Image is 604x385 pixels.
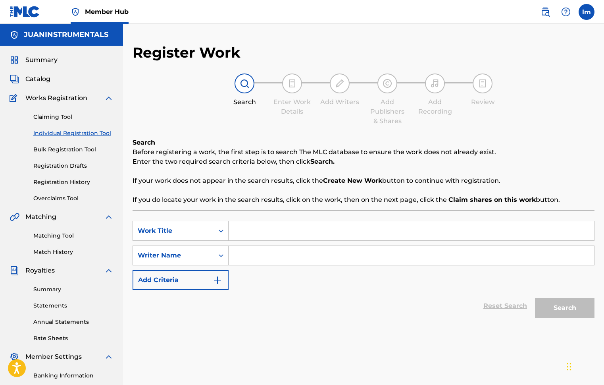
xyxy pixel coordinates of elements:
[138,226,209,236] div: Work Title
[24,30,108,39] h5: JUANINSTRUMENTALS
[33,371,113,380] a: Banking Information
[561,7,571,17] img: help
[10,352,19,362] img: Member Settings
[323,177,382,184] strong: Create New Work
[335,79,344,88] img: step indicator icon for Add Writers
[33,129,113,137] a: Individual Registration Tool
[133,270,229,290] button: Add Criteria
[430,79,440,88] img: step indicator icon for Add Recording
[10,74,19,84] img: Catalog
[582,253,604,321] iframe: Resource Center
[564,347,604,385] iframe: Chat Widget
[104,352,113,362] img: expand
[33,194,113,203] a: Overclaims Tool
[133,44,240,62] h2: Register Work
[33,145,113,154] a: Bulk Registration Tool
[33,334,113,342] a: Rate Sheets
[25,74,50,84] span: Catalog
[367,97,407,126] div: Add Publishers & Shares
[320,97,360,107] div: Add Writers
[71,7,80,17] img: Top Rightsholder
[33,178,113,186] a: Registration History
[213,275,222,285] img: 9d2ae6d4665cec9f34b9.svg
[33,302,113,310] a: Statements
[558,4,574,20] div: Help
[33,285,113,294] a: Summary
[10,74,50,84] a: CatalogCatalog
[310,158,335,165] strong: Search.
[133,176,594,186] p: If your work does not appear in the search results, click the button to continue with registration.
[537,4,553,20] a: Public Search
[567,355,571,379] div: Drag
[133,195,594,205] p: If you do locate your work in the search results, click on the work, then on the next page, click...
[10,212,19,222] img: Matching
[133,139,155,146] b: Search
[225,97,264,107] div: Search
[33,162,113,170] a: Registration Drafts
[25,266,55,275] span: Royalties
[104,266,113,275] img: expand
[10,30,19,40] img: Accounts
[133,147,594,157] p: Before registering a work, the first step is to search The MLC database to ensure the work does n...
[33,232,113,240] a: Matching Tool
[33,113,113,121] a: Claiming Tool
[478,79,487,88] img: step indicator icon for Review
[10,55,58,65] a: SummarySummary
[579,4,594,20] div: User Menu
[104,212,113,222] img: expand
[25,212,56,222] span: Matching
[33,248,113,256] a: Match History
[25,352,82,362] span: Member Settings
[25,93,87,103] span: Works Registration
[415,97,455,116] div: Add Recording
[240,79,249,88] img: step indicator icon for Search
[104,93,113,103] img: expand
[10,6,40,17] img: MLC Logo
[133,221,594,322] form: Search Form
[133,157,594,166] p: Enter the two required search criteria below, then click
[383,79,392,88] img: step indicator icon for Add Publishers & Shares
[138,251,209,260] div: Writer Name
[272,97,312,116] div: Enter Work Details
[33,318,113,326] a: Annual Statements
[463,97,502,107] div: Review
[10,55,19,65] img: Summary
[541,7,550,17] img: search
[10,266,19,275] img: Royalties
[287,79,297,88] img: step indicator icon for Enter Work Details
[448,196,536,203] strong: Claim shares on this work
[25,55,58,65] span: Summary
[10,93,20,103] img: Works Registration
[85,7,129,16] span: Member Hub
